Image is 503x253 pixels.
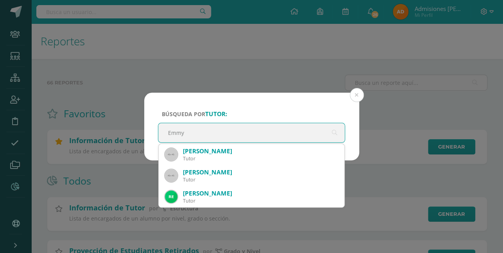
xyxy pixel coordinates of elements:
span: Búsqueda por [162,110,227,118]
div: Tutor [183,197,338,204]
img: 45x45 [165,148,177,161]
button: Close (Esc) [350,88,364,102]
div: Tutor [183,155,338,162]
div: [PERSON_NAME] [183,168,338,176]
img: 45x45 [165,169,177,182]
img: f219fd1178a1555061b2cf827e3e97ae.png [165,190,177,203]
div: [PERSON_NAME] [183,147,338,155]
div: [PERSON_NAME] [183,189,338,197]
input: ej. Nicholas Alekzander, etc. [158,123,345,142]
div: Tutor [183,176,338,183]
strong: tutor: [205,110,227,118]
